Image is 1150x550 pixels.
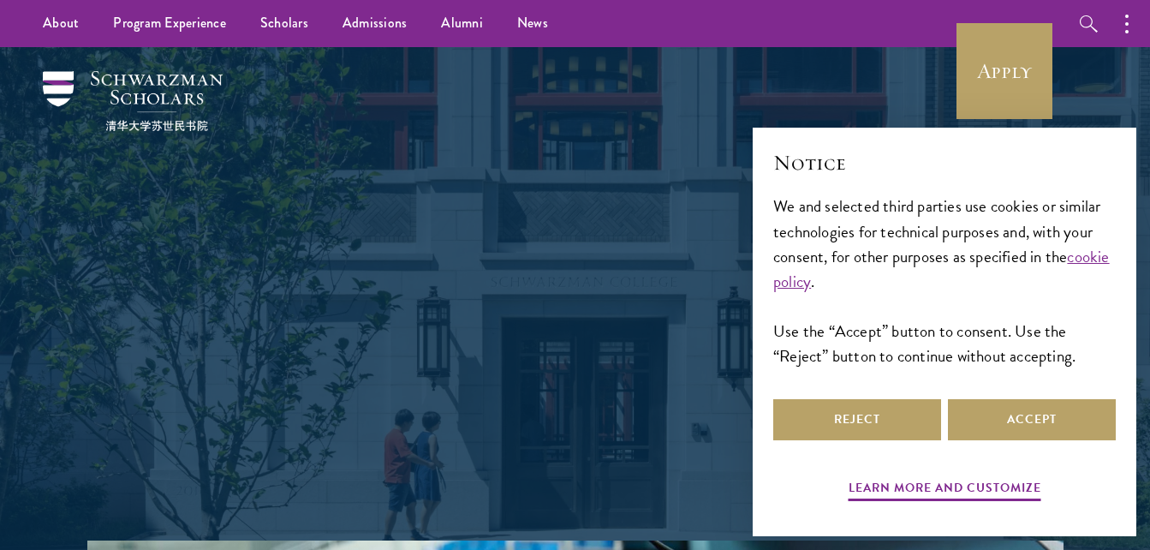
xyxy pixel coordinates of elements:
button: Learn more and customize [849,477,1041,504]
a: cookie policy [773,244,1110,294]
a: Apply [956,23,1052,119]
img: Schwarzman Scholars [43,71,223,131]
div: We and selected third parties use cookies or similar technologies for technical purposes and, wit... [773,194,1116,368]
h2: Notice [773,148,1116,177]
button: Accept [948,399,1116,440]
button: Reject [773,399,941,440]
